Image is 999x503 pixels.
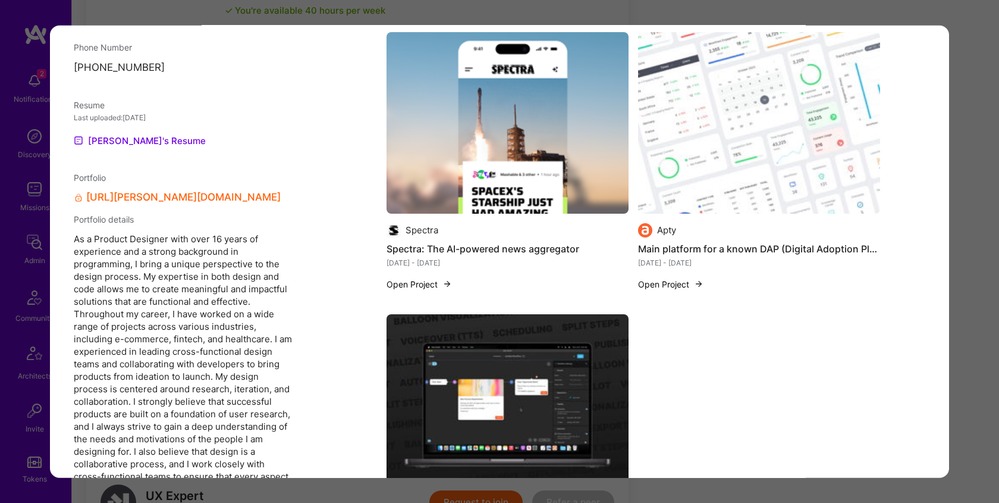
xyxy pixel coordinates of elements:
[387,277,452,290] button: Open Project
[74,136,83,145] img: Resume
[74,42,132,52] span: Phone Number
[74,213,294,226] div: Portfolio details
[657,224,676,236] div: Apty
[387,223,401,237] img: Company logo
[638,256,880,268] div: [DATE] - [DATE]
[638,223,652,237] img: Company logo
[638,240,880,256] h4: Main platform for a known DAP (Digital Adoption Platform) startup
[74,173,106,183] span: Portfolio
[387,256,629,268] div: [DATE] - [DATE]
[406,224,438,236] div: Spectra
[387,32,629,213] img: Spectra: The AI-powered news aggregator
[694,279,703,289] img: arrow-right
[74,133,206,148] a: [PERSON_NAME]'s Resume
[387,314,629,495] img: Redesigned the recording experience for a known DAP (Digital Adoption Platform) startup
[74,111,294,124] div: Last uploaded: [DATE]
[74,61,294,75] p: [PHONE_NUMBER]
[74,100,105,110] span: Resume
[638,277,703,290] button: Open Project
[387,240,629,256] h4: Spectra: The AI-powered news aggregator
[50,25,949,478] div: modal
[442,279,452,289] img: arrow-right
[638,32,880,213] img: Main platform for a known DAP (Digital Adoption Platform) startup
[86,191,281,204] a: [URL][PERSON_NAME][DOMAIN_NAME]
